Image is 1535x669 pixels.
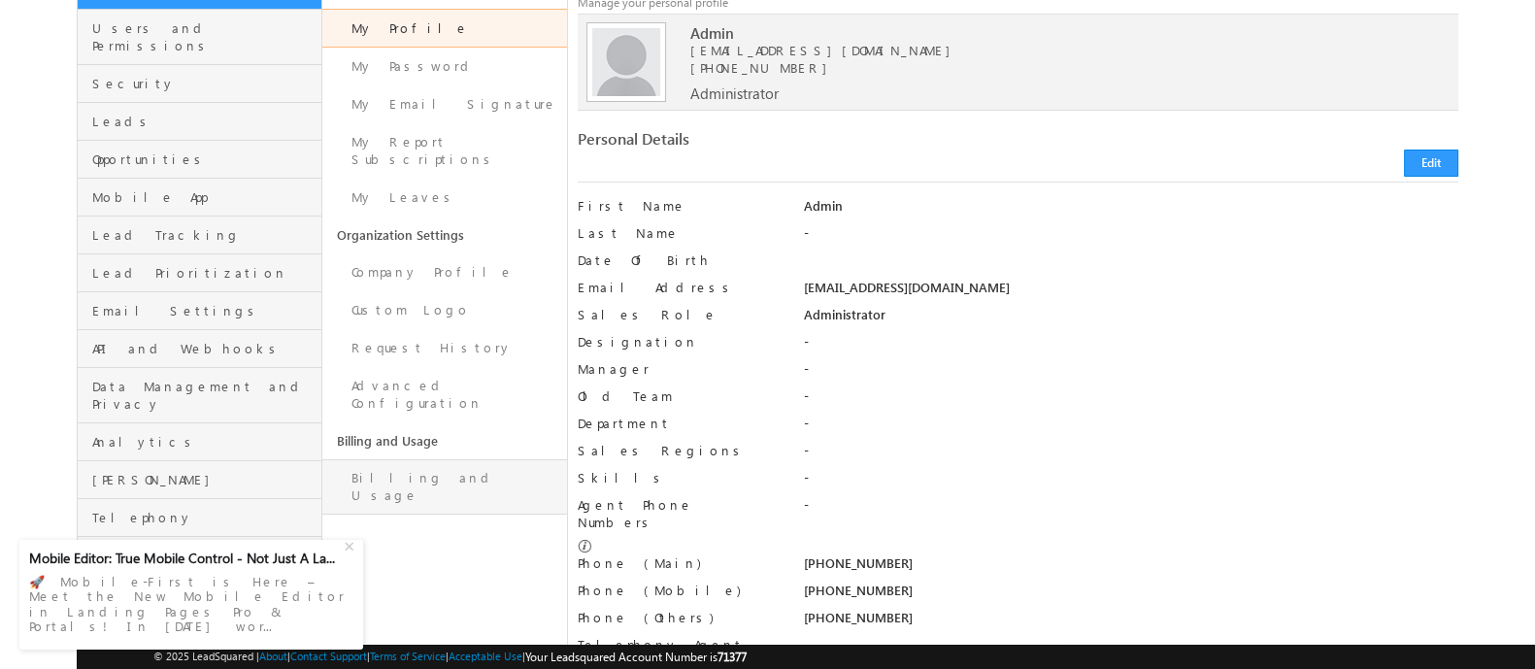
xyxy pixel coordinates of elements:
a: Lead Tracking [78,217,321,254]
a: Terms of Service [370,650,446,662]
div: Admin [804,197,1458,224]
label: First Name [578,197,781,215]
label: Agent Phone Numbers [578,496,781,531]
a: Acceptable Use [449,650,522,662]
div: - [804,469,1458,496]
label: Date Of Birth [578,251,781,269]
div: - [804,636,1458,663]
span: Mobile App [92,188,317,206]
label: Email Address [578,279,781,296]
a: Email Settings [78,292,321,330]
label: Phone (Others) [578,609,781,626]
div: Administrator [804,306,1458,333]
a: API and Webhooks [78,330,321,368]
a: Mobile App [78,179,321,217]
div: - [804,442,1458,469]
div: [PHONE_NUMBER] [804,554,1458,582]
span: Leads [92,113,317,130]
a: Billing and Usage [322,459,567,515]
a: My Password [322,48,567,85]
a: Lead Prioritization [78,254,321,292]
div: Mobile Editor: True Mobile Control - Not Just A La... [29,550,342,567]
label: Manager [578,360,781,378]
a: Telephony [78,499,321,537]
a: Contact Support [290,650,367,662]
div: - [804,333,1458,360]
span: Opportunities [92,151,317,168]
a: My Leaves [322,179,567,217]
a: Billing and Usage [322,422,567,459]
label: Phone (Main) [578,554,781,572]
div: [PHONE_NUMBER] [804,582,1458,609]
div: [EMAIL_ADDRESS][DOMAIN_NAME] [804,279,1458,306]
a: Analytics [78,423,321,461]
div: + [340,533,363,556]
span: [PERSON_NAME] [92,471,317,488]
span: Lead Tracking [92,226,317,244]
label: Skills [578,469,781,486]
a: Data Management and Privacy [78,368,321,423]
span: Lead Prioritization [92,264,317,282]
div: [PHONE_NUMBER] [804,609,1458,636]
button: Edit [1404,150,1458,177]
span: 71377 [717,650,747,664]
span: © 2025 LeadSquared | | | | | [153,648,747,666]
div: - [804,387,1458,415]
label: Sales Regions [578,442,781,459]
a: Opportunities [78,141,321,179]
span: Administrator [690,84,779,102]
span: [EMAIL_ADDRESS][DOMAIN_NAME] [690,42,1394,59]
div: - [804,415,1458,442]
label: Sales Role [578,306,781,323]
div: - [804,496,1458,523]
div: Personal Details [578,130,1007,157]
span: Security [92,75,317,92]
a: Company Profile [322,253,567,291]
span: Your Leadsquared Account Number is [525,650,747,664]
a: My Report Subscriptions [322,123,567,179]
a: Custom Logo [322,291,567,329]
span: Analytics [92,433,317,451]
span: Email Settings [92,302,317,319]
label: Last Name [578,224,781,242]
span: Data Management and Privacy [92,378,317,413]
span: Telephony [92,509,317,526]
a: My Profile [322,9,567,48]
div: - [804,360,1458,387]
label: Old Team [578,387,781,405]
div: 🚀 Mobile-First is Here – Meet the New Mobile Editor in Landing Pages Pro & Portals! In [DATE] wor... [29,568,353,640]
a: Request History [322,329,567,367]
label: Designation [578,333,781,351]
a: Advanced Configuration [322,367,567,422]
label: Phone (Mobile) [578,582,741,599]
a: About [259,650,287,662]
a: Security [78,65,321,103]
div: - [804,224,1458,251]
span: API and Webhooks [92,340,317,357]
a: [PERSON_NAME] [78,461,321,499]
a: Users and Permissions [78,10,321,65]
span: [PHONE_NUMBER] [690,59,837,76]
label: Department [578,415,781,432]
span: Users and Permissions [92,19,317,54]
a: My Email Signature [322,85,567,123]
span: Admin [690,24,1394,42]
a: Organization Settings [322,217,567,253]
a: Leads [78,103,321,141]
